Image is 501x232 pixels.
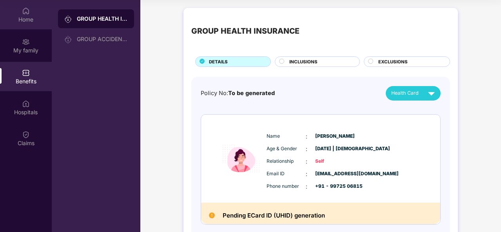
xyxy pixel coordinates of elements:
[306,132,307,141] span: :
[391,89,419,97] span: Health Card
[306,170,307,178] span: :
[315,183,354,190] span: +91 - 99725 06815
[77,15,128,23] div: GROUP HEALTH INSURANCE
[378,58,408,65] span: EXCLUSIONS
[209,212,215,218] img: Pending
[267,133,306,140] span: Name
[267,170,306,178] span: Email ID
[22,38,30,46] img: svg+xml;base64,PHN2ZyB3aWR0aD0iMjAiIGhlaWdodD0iMjAiIHZpZXdCb3g9IjAgMCAyMCAyMCIgZmlsbD0ibm9uZSIgeG...
[267,183,306,190] span: Phone number
[315,158,354,165] span: Self
[22,7,30,15] img: svg+xml;base64,PHN2ZyBpZD0iSG9tZSIgeG1sbnM9Imh0dHA6Ly93d3cudzMub3JnLzIwMDAvc3ZnIiB3aWR0aD0iMjAiIG...
[306,157,307,166] span: :
[306,182,307,191] span: :
[64,36,72,43] img: svg+xml;base64,PHN2ZyB3aWR0aD0iMjAiIGhlaWdodD0iMjAiIHZpZXdCb3g9IjAgMCAyMCAyMCIgZmlsbD0ibm9uZSIgeG...
[306,145,307,153] span: :
[22,100,30,108] img: svg+xml;base64,PHN2ZyBpZD0iSG9zcGl0YWxzIiB4bWxucz0iaHR0cDovL3d3dy53My5vcmcvMjAwMC9zdmciIHdpZHRoPS...
[425,86,438,100] img: svg+xml;base64,PHN2ZyB4bWxucz0iaHR0cDovL3d3dy53My5vcmcvMjAwMC9zdmciIHZpZXdCb3g9IjAgMCAyNCAyNCIgd2...
[223,210,325,221] h2: Pending ECard ID (UHID) generation
[315,133,354,140] span: [PERSON_NAME]
[267,158,306,165] span: Relationship
[191,25,300,37] div: GROUP HEALTH INSURANCE
[386,86,441,101] button: Health Card
[218,126,265,191] img: icon
[201,89,275,98] div: Policy No:
[77,36,128,42] div: GROUP ACCIDENTAL INSURANCE
[267,145,306,153] span: Age & Gender
[228,90,275,96] span: To be generated
[209,58,228,65] span: DETAILS
[22,69,30,77] img: svg+xml;base64,PHN2ZyBpZD0iQmVuZWZpdHMiIHhtbG5zPSJodHRwOi8vd3d3LnczLm9yZy8yMDAwL3N2ZyIgd2lkdGg9Ij...
[289,58,318,65] span: INCLUSIONS
[315,170,354,178] span: [EMAIL_ADDRESS][DOMAIN_NAME]
[22,131,30,138] img: svg+xml;base64,PHN2ZyBpZD0iQ2xhaW0iIHhtbG5zPSJodHRwOi8vd3d3LnczLm9yZy8yMDAwL3N2ZyIgd2lkdGg9IjIwIi...
[315,145,354,153] span: [DATE] | [DEMOGRAPHIC_DATA]
[64,15,72,23] img: svg+xml;base64,PHN2ZyB3aWR0aD0iMjAiIGhlaWdodD0iMjAiIHZpZXdCb3g9IjAgMCAyMCAyMCIgZmlsbD0ibm9uZSIgeG...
